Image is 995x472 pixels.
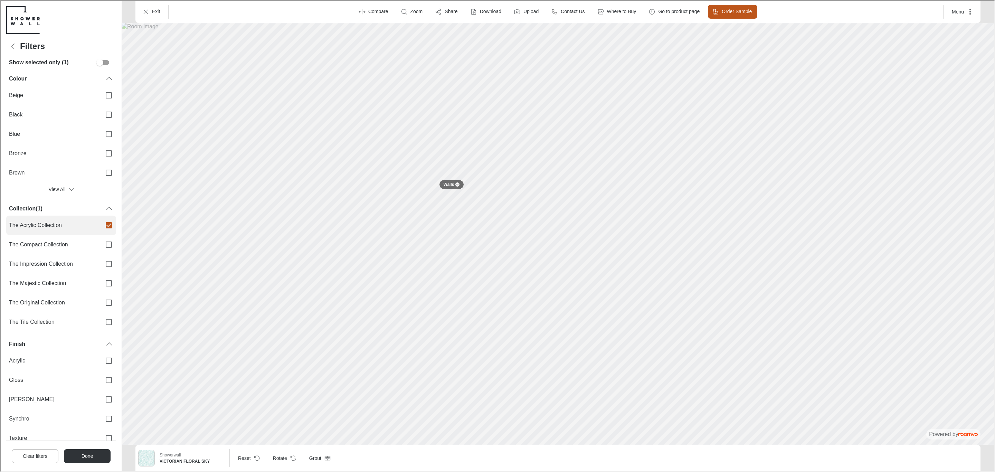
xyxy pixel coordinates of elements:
[523,8,538,15] label: Upload
[8,221,95,228] span: The Acrylic Collection
[8,58,68,66] h6: Show selected only (1)
[8,168,95,176] span: Brown
[928,430,977,437] p: Powered by
[63,449,110,462] button: Close the filters menu
[465,4,506,18] button: Download
[546,4,589,18] button: Contact Us
[721,8,751,15] p: Order Sample
[8,434,95,441] span: Texture
[8,318,95,325] span: The Tile Collection
[8,279,95,286] span: The Majestic Collection
[6,71,115,85] div: Colour
[6,39,115,471] div: Filters menu
[8,356,95,364] span: Acrylic
[8,414,95,422] span: Synchro
[958,432,977,435] img: roomvo_wordmark.svg
[368,8,388,15] p: Compare
[657,8,699,15] p: Go to product page
[157,449,226,466] button: Show details for VICTORIAN FLORAL SKY
[6,182,115,196] button: View All
[138,450,154,465] img: VICTORIAN FLORAL SKY
[8,240,95,248] span: The Compact Collection
[606,8,636,15] p: Where to Buy
[8,74,104,82] div: Colour
[19,41,44,51] h4: Filters
[8,149,95,157] span: Bronze
[6,337,115,350] div: Finish
[138,4,165,18] button: Exit
[509,4,543,18] button: Upload a picture of your room
[443,181,454,187] p: Walls
[6,6,39,33] a: Go to Showerwall's website.
[928,430,977,437] div: The visualizer is powered by Roomvo.
[354,4,393,18] button: Enter compare mode
[6,39,19,53] button: Back
[707,4,757,18] button: Order Sample
[8,110,95,118] span: Black
[644,4,704,18] button: Go to product page
[8,204,104,212] div: Collection (1)
[159,457,224,464] h6: VICTORIAN FLORAL SKY
[8,376,95,383] span: Gloss
[232,451,264,464] button: Reset product
[8,395,95,403] span: [PERSON_NAME]
[6,6,39,33] img: Logo representing Showerwall.
[444,8,457,15] p: Share
[8,91,95,98] span: Beige
[8,130,95,137] span: Blue
[946,4,977,18] button: More actions
[8,340,104,347] div: Finish
[267,451,300,464] button: Rotate Surface
[303,451,334,464] button: Open groove dropdown
[159,451,180,457] p: Showerwall
[8,298,95,306] span: The Original Collection
[560,8,584,15] p: Contact Us
[6,201,115,215] div: Collection(1)
[396,4,428,18] button: Zoom room image
[151,8,159,15] p: Exit
[11,449,58,462] button: Clear filters
[430,4,462,18] button: Share
[410,8,422,15] p: Zoom
[8,259,95,267] span: The Impression Collection
[479,8,501,15] p: Download
[593,4,641,18] button: Where to Buy
[438,179,464,189] button: Walls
